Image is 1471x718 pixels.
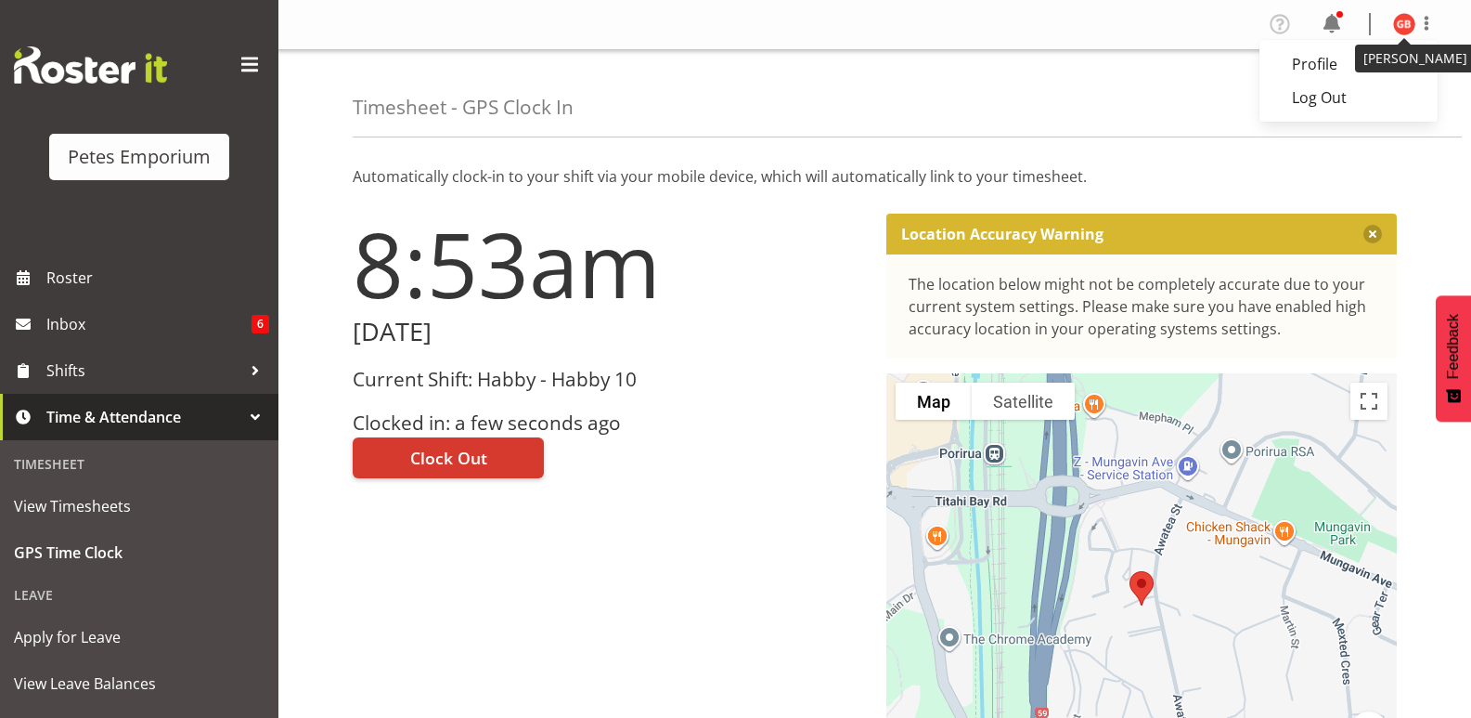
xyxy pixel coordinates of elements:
[1445,314,1462,379] span: Feedback
[1259,81,1438,114] a: Log Out
[14,670,265,698] span: View Leave Balances
[353,412,864,434] h3: Clocked in: a few seconds ago
[14,623,265,651] span: Apply for Leave
[1436,295,1471,422] button: Feedback - Show survey
[46,264,269,292] span: Roster
[5,660,274,707] a: View Leave Balances
[1363,225,1382,243] button: Close message
[909,273,1375,340] div: The location below might not be completely accurate due to your current system settings. Please m...
[5,483,274,529] a: View Timesheets
[5,576,274,614] div: Leave
[68,143,211,171] div: Petes Emporium
[46,403,241,431] span: Time & Attendance
[14,492,265,520] span: View Timesheets
[14,539,265,567] span: GPS Time Clock
[353,165,1397,188] p: Automatically clock-in to your shift via your mobile device, which will automatically link to you...
[353,437,544,478] button: Clock Out
[410,446,487,470] span: Clock Out
[901,225,1103,243] p: Location Accuracy Warning
[46,357,241,385] span: Shifts
[252,315,269,333] span: 6
[5,445,274,483] div: Timesheet
[353,97,574,118] h4: Timesheet - GPS Clock In
[1259,47,1438,81] a: Profile
[896,383,972,420] button: Show street map
[972,383,1075,420] button: Show satellite imagery
[46,310,252,338] span: Inbox
[1393,13,1415,35] img: gillian-byford11184.jpg
[14,46,167,84] img: Rosterit website logo
[5,529,274,576] a: GPS Time Clock
[353,318,864,346] h2: [DATE]
[1350,383,1387,420] button: Toggle fullscreen view
[5,614,274,660] a: Apply for Leave
[353,369,864,390] h3: Current Shift: Habby - Habby 10
[353,214,864,314] h1: 8:53am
